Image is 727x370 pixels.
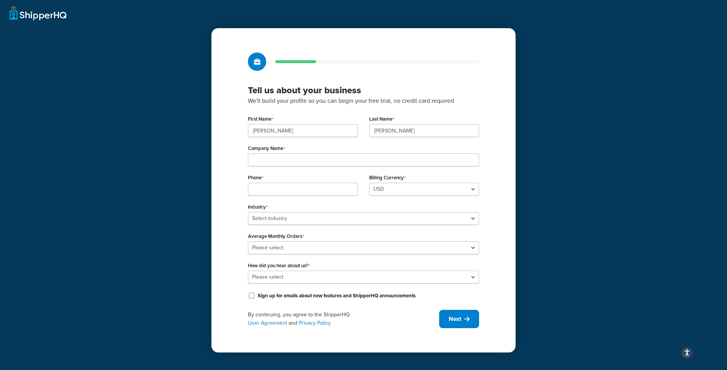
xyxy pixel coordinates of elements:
[258,292,416,299] label: Sign up for emails about new features and ShipperHQ announcements
[248,233,304,239] label: Average Monthly Orders
[369,175,406,181] label: Billing Currency
[248,145,285,152] label: Company Name
[299,319,331,327] a: Privacy Policy
[439,310,479,328] button: Next
[449,315,461,323] span: Next
[369,116,394,122] label: Last Name
[248,96,479,106] p: We'll build your profile so you can begin your free trial, no credit card required
[248,204,268,210] label: Industry
[248,175,263,181] label: Phone
[248,311,439,327] div: By continuing, you agree to the ShipperHQ and
[248,116,273,122] label: First Name
[248,85,479,96] h3: Tell us about your business
[248,319,287,327] a: User Agreement
[248,263,310,269] label: How did you hear about us?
